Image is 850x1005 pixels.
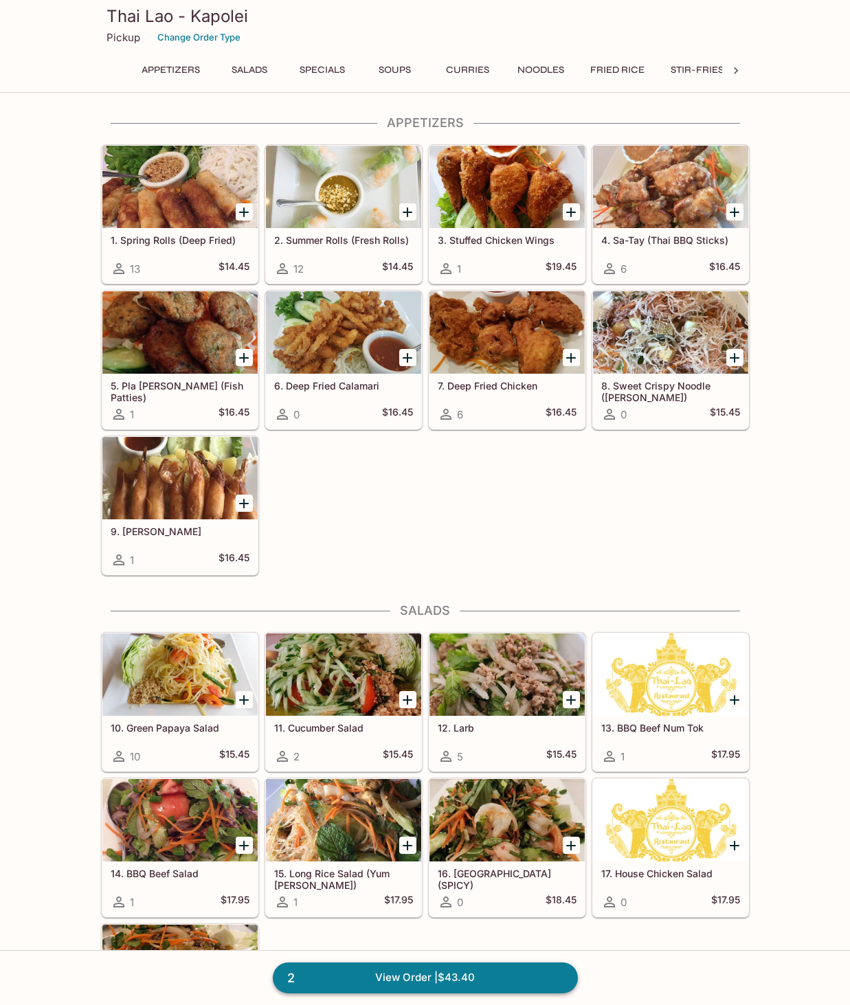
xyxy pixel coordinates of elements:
a: 2View Order |$43.40 [273,962,578,993]
h5: $17.95 [384,894,413,910]
span: 1 [293,896,298,909]
span: 1 [130,554,134,567]
h5: $14.45 [382,260,413,277]
span: 2 [293,750,300,763]
a: 10. Green Papaya Salad10$15.45 [102,633,258,771]
button: Add 15. Long Rice Salad (Yum Woon Sen) [399,837,416,854]
a: 5. Pla [PERSON_NAME] (Fish Patties)1$16.45 [102,291,258,429]
h5: 12. Larb [438,722,577,734]
button: Add 9. Kung Tod [236,495,253,512]
span: 0 [620,408,627,421]
span: 1 [457,262,461,275]
button: Noodles [510,60,572,80]
h4: Appetizers [101,115,750,131]
div: 11. Cucumber Salad [266,633,421,716]
a: 6. Deep Fried Calamari0$16.45 [265,291,422,429]
h5: 7. Deep Fried Chicken [438,380,577,392]
button: Add 17. House Chicken Salad [726,837,743,854]
button: Add 12. Larb [563,691,580,708]
button: Add 1. Spring Rolls (Deep Fried) [236,203,253,221]
div: 1. Spring Rolls (Deep Fried) [102,146,258,228]
div: 9. Kung Tod [102,437,258,519]
h5: 16. [GEOGRAPHIC_DATA] (SPICY) [438,868,577,890]
div: 17. House Chicken Salad [593,779,748,861]
a: 2. Summer Rolls (Fresh Rolls)12$14.45 [265,145,422,284]
span: 13 [130,262,140,275]
button: Add 7. Deep Fried Chicken [563,349,580,366]
h5: $15.45 [383,748,413,765]
div: 3. Stuffed Chicken Wings [429,146,585,228]
h5: $16.45 [709,260,740,277]
a: 16. [GEOGRAPHIC_DATA] (SPICY)0$18.45 [429,778,585,917]
a: 4. Sa-Tay (Thai BBQ Sticks)6$16.45 [592,145,749,284]
div: 10. Green Papaya Salad [102,633,258,716]
h5: $15.45 [219,748,249,765]
button: Salads [219,60,280,80]
h3: Thai Lao - Kapolei [107,5,744,27]
h5: $15.45 [710,406,740,422]
button: Appetizers [134,60,208,80]
h5: 5. Pla [PERSON_NAME] (Fish Patties) [111,380,249,403]
button: Add 5. Pla Tod Mun (Fish Patties) [236,349,253,366]
h5: $14.45 [219,260,249,277]
h5: $18.45 [546,894,577,910]
div: 12. Larb [429,633,585,716]
button: Add 3. Stuffed Chicken Wings [563,203,580,221]
h5: $16.45 [219,552,249,568]
h5: 13. BBQ Beef Num Tok [601,722,740,734]
a: 8. Sweet Crispy Noodle ([PERSON_NAME])0$15.45 [592,291,749,429]
a: 13. BBQ Beef Num Tok1$17.95 [592,633,749,771]
div: 4. Sa-Tay (Thai BBQ Sticks) [593,146,748,228]
button: Add 16. Basil Shrimp Salad (SPICY) [563,837,580,854]
button: Soups [364,60,426,80]
button: Add 4. Sa-Tay (Thai BBQ Sticks) [726,203,743,221]
a: 12. Larb5$15.45 [429,633,585,771]
h5: $16.45 [219,406,249,422]
button: Specials [291,60,353,80]
h5: 15. Long Rice Salad (Yum [PERSON_NAME]) [274,868,413,890]
h5: 9. [PERSON_NAME] [111,526,249,537]
button: Add 14. BBQ Beef Salad [236,837,253,854]
button: Add 2. Summer Rolls (Fresh Rolls) [399,203,416,221]
button: Add 8. Sweet Crispy Noodle (Mee-Krob) [726,349,743,366]
h5: 11. Cucumber Salad [274,722,413,734]
span: 2 [279,969,303,988]
button: Add 13. BBQ Beef Num Tok [726,691,743,708]
h5: 2. Summer Rolls (Fresh Rolls) [274,234,413,246]
button: Change Order Type [151,27,247,48]
h5: $17.95 [711,748,740,765]
span: 1 [130,408,134,421]
div: 13. BBQ Beef Num Tok [593,633,748,716]
h5: 1. Spring Rolls (Deep Fried) [111,234,249,246]
span: 6 [457,408,463,421]
h5: $15.45 [546,748,577,765]
span: 0 [293,408,300,421]
button: Fried Rice [583,60,652,80]
button: Add 6. Deep Fried Calamari [399,349,416,366]
div: 5. Pla Tod Mun (Fish Patties) [102,291,258,374]
h5: 4. Sa-Tay (Thai BBQ Sticks) [601,234,740,246]
div: 16. Basil Shrimp Salad (SPICY) [429,779,585,861]
button: Curries [437,60,499,80]
a: 15. Long Rice Salad (Yum [PERSON_NAME])1$17.95 [265,778,422,917]
h5: $17.95 [711,894,740,910]
div: 15. Long Rice Salad (Yum Woon Sen) [266,779,421,861]
span: 5 [457,750,463,763]
h5: 10. Green Papaya Salad [111,722,249,734]
span: 1 [620,750,625,763]
a: 11. Cucumber Salad2$15.45 [265,633,422,771]
span: 0 [457,896,463,909]
div: 6. Deep Fried Calamari [266,291,421,374]
button: Stir-Fries [663,60,731,80]
button: Add 11. Cucumber Salad [399,691,416,708]
a: 7. Deep Fried Chicken6$16.45 [429,291,585,429]
h5: 8. Sweet Crispy Noodle ([PERSON_NAME]) [601,380,740,403]
span: 10 [130,750,140,763]
h5: $16.45 [546,406,577,422]
h5: 17. House Chicken Salad [601,868,740,879]
a: 3. Stuffed Chicken Wings1$19.45 [429,145,585,284]
span: 12 [293,262,304,275]
h5: 3. Stuffed Chicken Wings [438,234,577,246]
h5: $16.45 [382,406,413,422]
div: 14. BBQ Beef Salad [102,779,258,861]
